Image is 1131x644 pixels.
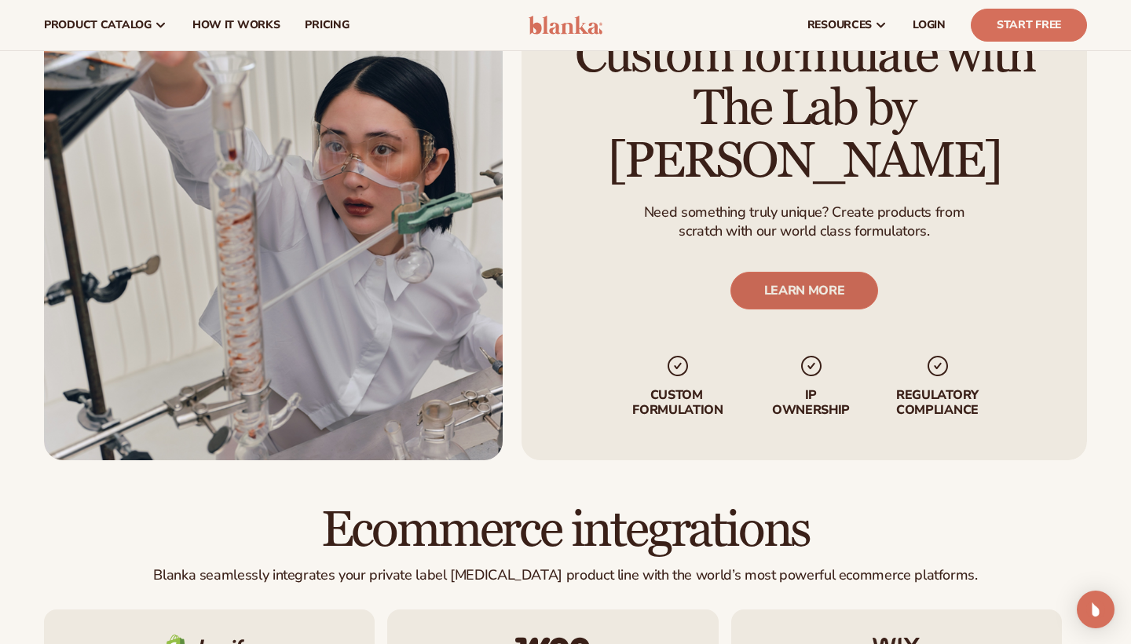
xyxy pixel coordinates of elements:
[925,353,950,379] img: checkmark_svg
[192,19,280,31] span: How It Works
[971,9,1087,42] a: Start Free
[771,388,851,418] p: IP Ownership
[44,19,152,31] span: product catalog
[799,353,824,379] img: checkmark_svg
[44,566,1087,584] p: Blanka seamlessly integrates your private label [MEDICAL_DATA] product line with the world’s most...
[44,504,1087,557] h2: Ecommerce integrations
[644,221,964,240] p: scratch with our world class formulators.
[807,19,872,31] span: resources
[529,16,603,35] img: logo
[913,19,946,31] span: LOGIN
[665,353,690,379] img: checkmark_svg
[629,388,727,418] p: Custom formulation
[895,388,980,418] p: regulatory compliance
[565,29,1043,188] h2: Custom formulate with The Lab by [PERSON_NAME]
[1077,591,1115,628] div: Open Intercom Messenger
[730,272,879,309] a: LEARN MORE
[305,19,349,31] span: pricing
[644,203,964,221] p: Need something truly unique? Create products from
